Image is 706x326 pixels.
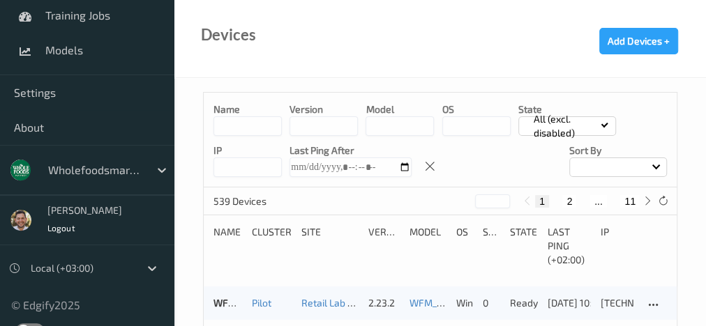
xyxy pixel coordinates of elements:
p: OS [442,102,511,116]
p: 539 Devices [213,194,318,208]
p: windows [456,296,472,310]
a: Pilot [252,297,271,309]
div: Name [213,225,242,267]
p: Sort by [569,143,667,157]
a: WFM60062SCL200 [213,297,297,309]
div: Last Ping (+02:00) [548,225,590,267]
p: Name [213,102,282,116]
div: ip [600,225,634,267]
div: OS [456,225,472,267]
div: [DATE] 10:16:54 [548,296,590,310]
p: version [290,102,358,116]
button: 2 [562,195,576,208]
div: Devices [201,28,256,42]
div: Cluster [252,225,292,267]
button: 1 [535,195,549,208]
p: ready [509,296,538,310]
div: 2.23.2 [368,296,400,310]
div: State [509,225,538,267]
p: IP [213,143,282,157]
p: model [366,102,434,116]
p: All (excl. disabled) [529,112,601,140]
button: 11 [620,195,640,208]
a: Retail Lab - 60062 [301,297,382,309]
div: Model [409,225,446,267]
p: State [518,102,616,116]
div: [TECHNICAL_ID] [600,296,634,310]
p: Last Ping After [290,143,412,157]
div: Site [301,225,359,267]
div: version [368,225,400,267]
div: Samples [483,225,500,267]
div: 0 [483,296,500,310]
button: Add Devices + [599,28,678,54]
button: ... [590,195,607,208]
